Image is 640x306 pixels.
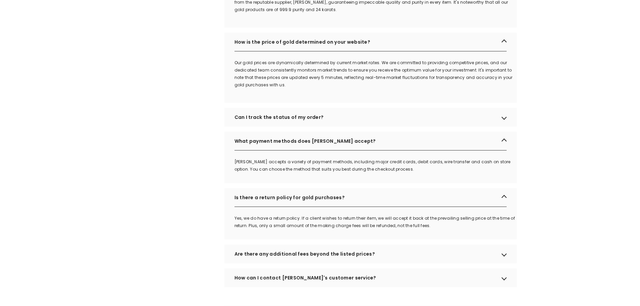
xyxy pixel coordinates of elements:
[224,188,517,207] div: Is there a return policy for gold purchases?
[224,33,517,51] div: How is the price of gold determined on your website?
[224,245,517,263] div: Are there any additional fees beyond the listed prices?
[224,132,517,150] div: What payment methods does [PERSON_NAME] accept?
[224,108,517,127] div: Can I track the status of my order?
[234,158,517,173] div: [PERSON_NAME] accepts a variety of payment methods, including major credit cards, debit cards, wi...
[234,59,517,89] p: Our gold prices are dynamically determined by current market rates. We are committed to providing...
[234,215,517,229] div: Yes, we do have a return policy. If a client wishes to return their item, we will accept it back ...
[224,268,517,287] div: How can I contact [PERSON_NAME]'s customer service?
